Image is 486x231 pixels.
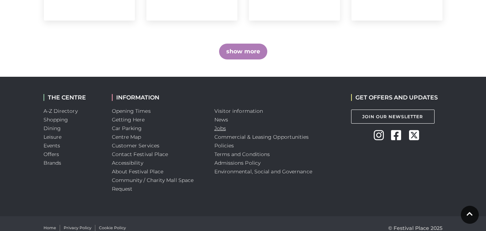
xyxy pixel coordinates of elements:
a: Car Parking [112,125,142,132]
h2: INFORMATION [112,94,204,101]
a: Centre Map [112,134,141,140]
a: Terms and Conditions [214,151,270,157]
a: Visitor information [214,108,263,114]
a: Dining [44,125,61,132]
a: Opening Times [112,108,151,114]
a: Contact Festival Place [112,151,168,157]
h2: THE CENTRE [44,94,101,101]
a: A-Z Directory [44,108,78,114]
a: Cookie Policy [99,225,126,231]
a: Community / Charity Mall Space Request [112,177,194,192]
a: Shopping [44,116,68,123]
a: Commercial & Leasing Opportunities [214,134,309,140]
a: Brands [44,160,62,166]
a: Events [44,142,60,149]
a: News [214,116,228,123]
a: Jobs [214,125,226,132]
a: Privacy Policy [64,225,91,231]
a: Getting Here [112,116,145,123]
a: Home [44,225,56,231]
a: Admissions Policy [214,160,261,166]
h2: GET OFFERS AND UPDATES [351,94,438,101]
a: Leisure [44,134,62,140]
a: Customer Services [112,142,160,149]
a: About Festival Place [112,168,164,175]
button: show more [219,44,267,59]
a: Policies [214,142,234,149]
a: Environmental, Social and Governance [214,168,312,175]
a: Offers [44,151,59,157]
a: Accessibility [112,160,143,166]
a: Join Our Newsletter [351,110,435,124]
